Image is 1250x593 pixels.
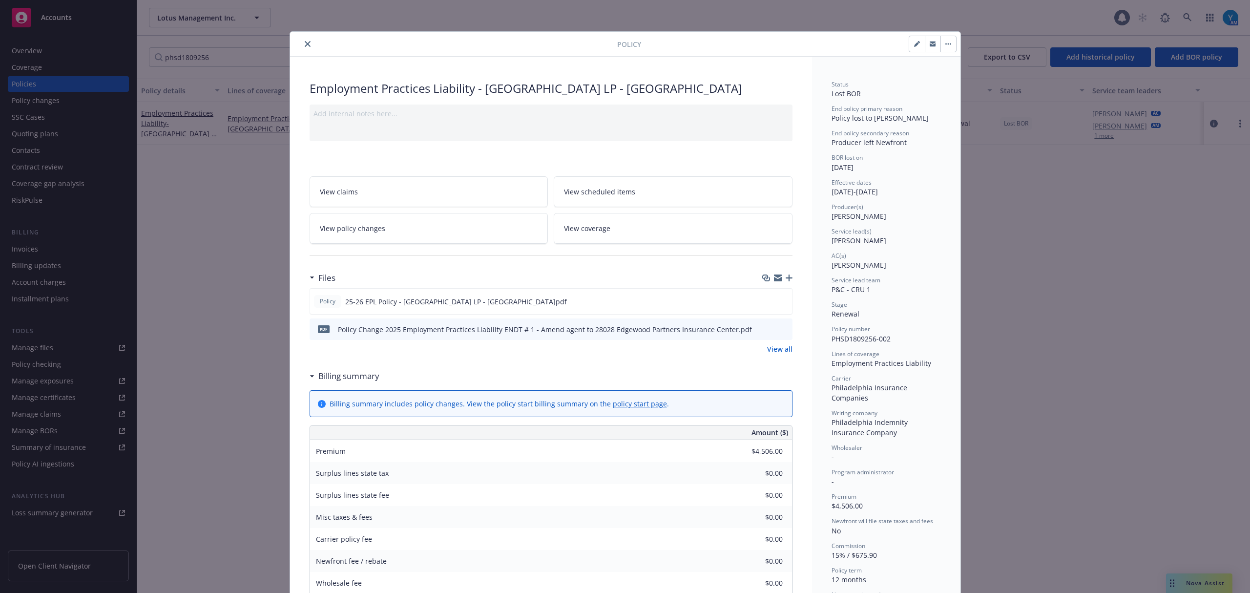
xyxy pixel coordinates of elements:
span: Stage [832,300,847,309]
h3: Files [318,272,335,284]
span: Wholesaler [832,444,862,452]
span: View claims [320,187,358,197]
input: 0.00 [725,554,789,569]
span: [DATE] [832,163,854,172]
input: 0.00 [725,532,789,547]
button: close [302,38,313,50]
div: Add internal notes here... [313,108,789,119]
span: Producer left Newfront [832,138,907,147]
span: Philadelphia Insurance Companies [832,383,909,402]
span: Surplus lines state fee [316,490,389,500]
span: 25-26 EPL Policy - [GEOGRAPHIC_DATA] LP - [GEOGRAPHIC_DATA]pdf [345,296,567,307]
span: Carrier policy fee [316,534,372,544]
span: View scheduled items [564,187,635,197]
span: Newfront fee / rebate [316,556,387,566]
span: Renewal [832,309,859,318]
span: Program administrator [832,468,894,476]
span: View coverage [564,223,610,233]
div: Billing summary [310,370,379,382]
span: Carrier [832,374,851,382]
input: 0.00 [725,444,789,459]
span: - [832,477,834,486]
span: Amount ($) [751,427,788,438]
a: View scheduled items [554,176,792,207]
span: PHSD1809256-002 [832,334,891,343]
div: Policy Change 2025 Employment Practices Liability ENDT # 1 - Amend agent to 28028 Edgewood Partne... [338,324,752,335]
button: download file [764,296,771,307]
div: Employment Practices Liability [832,358,941,368]
span: P&C - CRU 1 [832,285,871,294]
span: BOR lost on [832,153,863,162]
span: Premium [316,446,346,456]
span: 15% / $675.90 [832,551,877,560]
span: Writing company [832,409,877,417]
span: [PERSON_NAME] [832,260,886,270]
span: Policy lost to [PERSON_NAME] [832,113,929,123]
input: 0.00 [725,488,789,503]
div: Billing summary includes policy changes. View the policy start billing summary on the . [330,399,669,409]
a: View claims [310,176,548,207]
a: View all [767,344,792,354]
span: $4,506.00 [832,501,863,510]
input: 0.00 [725,466,789,481]
span: Misc taxes & fees [316,512,373,522]
div: Files [310,272,335,284]
button: download file [764,324,772,335]
span: Commission [832,542,865,550]
span: End policy secondary reason [832,129,909,137]
span: Policy term [832,566,862,574]
span: Lines of coverage [832,350,879,358]
div: [DATE] - [DATE] [832,178,941,197]
span: End policy primary reason [832,105,902,113]
input: 0.00 [725,576,789,591]
span: Policy [617,39,641,49]
span: AC(s) [832,252,846,260]
span: Lost BOR [832,89,861,98]
input: 0.00 [725,510,789,525]
span: Policy [318,297,337,306]
span: Newfront will file state taxes and fees [832,517,933,525]
span: Philadelphia Indemnity Insurance Company [832,418,910,437]
span: Surplus lines state tax [316,468,389,478]
span: View policy changes [320,223,385,233]
span: Premium [832,492,856,501]
span: Service lead team [832,276,880,284]
div: Employment Practices Liability - [GEOGRAPHIC_DATA] LP - [GEOGRAPHIC_DATA] [310,80,792,97]
h3: Billing summary [318,370,379,382]
a: View coverage [554,213,792,244]
a: View policy changes [310,213,548,244]
span: pdf [318,325,330,333]
span: [PERSON_NAME] [832,212,886,221]
span: Policy number [832,325,870,333]
button: preview file [780,324,789,335]
span: Wholesale fee [316,578,362,588]
span: Status [832,80,849,88]
span: [PERSON_NAME] [832,236,886,245]
span: No [832,526,841,535]
span: 12 months [832,575,866,584]
span: Producer(s) [832,203,863,211]
span: - [832,452,834,462]
span: Effective dates [832,178,872,187]
button: preview file [779,296,788,307]
span: Service lead(s) [832,227,872,235]
a: policy start page [613,399,667,408]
